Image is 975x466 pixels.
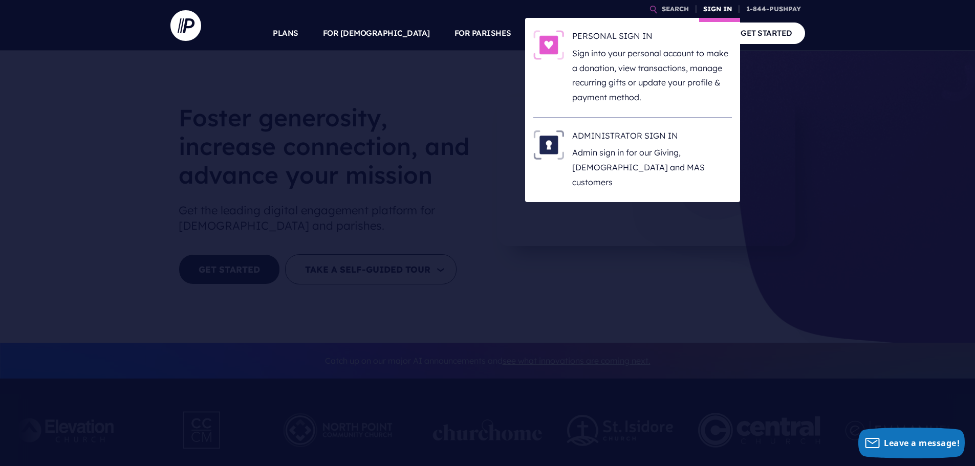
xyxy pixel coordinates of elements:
h6: PERSONAL SIGN IN [572,30,732,46]
p: Sign into your personal account to make a donation, view transactions, manage recurring gifts or ... [572,46,732,105]
a: SOLUTIONS [536,15,581,51]
p: Admin sign in for our Giving, [DEMOGRAPHIC_DATA] and MAS customers [572,145,732,189]
a: ADMINISTRATOR SIGN IN - Illustration ADMINISTRATOR SIGN IN Admin sign in for our Giving, [DEMOGRA... [533,130,732,190]
span: Leave a message! [884,437,960,449]
a: PLANS [273,15,298,51]
a: FOR PARISHES [454,15,511,51]
a: FOR [DEMOGRAPHIC_DATA] [323,15,430,51]
a: PERSONAL SIGN IN - Illustration PERSONAL SIGN IN Sign into your personal account to make a donati... [533,30,732,105]
img: PERSONAL SIGN IN - Illustration [533,30,564,60]
a: EXPLORE [605,15,641,51]
a: GET STARTED [728,23,805,43]
a: COMPANY [666,15,704,51]
h6: ADMINISTRATOR SIGN IN [572,130,732,145]
button: Leave a message! [858,428,965,458]
img: ADMINISTRATOR SIGN IN - Illustration [533,130,564,160]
